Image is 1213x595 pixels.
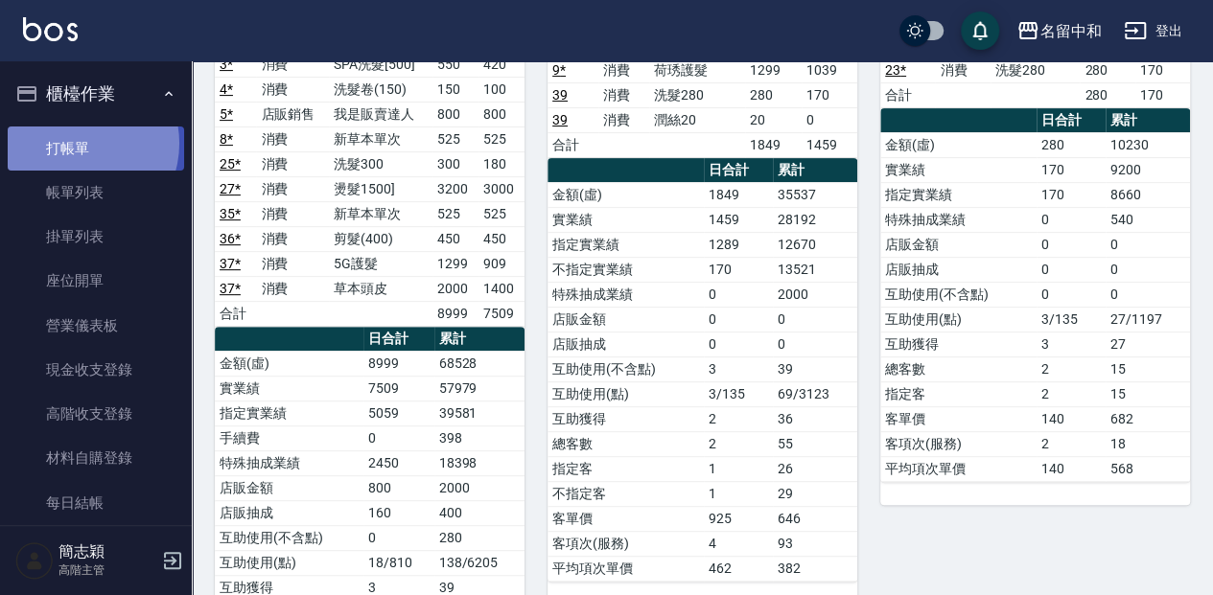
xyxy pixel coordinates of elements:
[1037,456,1106,481] td: 140
[1080,82,1134,107] td: 280
[8,525,184,569] a: 排班表
[363,425,433,450] td: 0
[1106,406,1190,431] td: 682
[773,257,857,282] td: 13521
[256,276,328,301] td: 消費
[432,52,478,77] td: 550
[1039,19,1101,43] div: 名留中和
[1037,182,1106,207] td: 170
[8,436,184,480] a: 材料自購登錄
[704,506,773,531] td: 925
[329,176,432,201] td: 燙髮1500]
[363,550,433,575] td: 18/810
[434,400,525,425] td: 39581
[649,107,745,132] td: 潤絲20
[1135,82,1190,107] td: 170
[329,201,432,226] td: 新草本單次
[1037,232,1106,257] td: 0
[215,400,363,425] td: 指定實業績
[363,327,433,352] th: 日合計
[1037,307,1106,332] td: 3/135
[773,556,857,581] td: 382
[649,82,745,107] td: 洗髮280
[880,332,1037,356] td: 互助獲得
[745,132,801,157] td: 1849
[363,450,433,475] td: 2450
[1037,406,1106,431] td: 140
[704,158,773,183] th: 日合計
[215,28,525,327] table: a dense table
[649,57,745,82] td: 荷琇護髮
[8,126,184,171] a: 打帳單
[329,276,432,301] td: 草本頭皮
[548,182,704,207] td: 金額(虛)
[548,506,704,531] td: 客單價
[773,158,857,183] th: 累計
[256,226,328,251] td: 消費
[256,52,328,77] td: 消費
[256,201,328,226] td: 消費
[363,475,433,500] td: 800
[478,102,525,126] td: 800
[1106,108,1190,133] th: 累計
[1037,282,1106,307] td: 0
[773,207,857,232] td: 28192
[8,171,184,215] a: 帳單列表
[329,77,432,102] td: 洗髮卷(150)
[1037,356,1106,381] td: 2
[802,82,857,107] td: 170
[8,69,184,119] button: 櫃檯作業
[432,251,478,276] td: 1299
[478,201,525,226] td: 525
[704,556,773,581] td: 462
[215,301,256,326] td: 合計
[478,251,525,276] td: 909
[215,450,363,475] td: 特殊抽成業績
[704,232,773,257] td: 1289
[478,52,525,77] td: 420
[935,57,990,82] td: 消費
[773,282,857,307] td: 2000
[1009,11,1108,51] button: 名留中和
[15,541,54,580] img: Person
[434,327,525,352] th: 累計
[802,57,857,82] td: 1039
[880,182,1037,207] td: 指定實業績
[880,132,1037,157] td: 金額(虛)
[8,259,184,303] a: 座位開單
[23,17,78,41] img: Logo
[773,332,857,356] td: 0
[1037,257,1106,282] td: 0
[478,176,525,201] td: 3000
[434,525,525,550] td: 280
[880,307,1037,332] td: 互助使用(點)
[432,301,478,326] td: 8999
[1106,207,1190,232] td: 540
[1106,456,1190,481] td: 568
[548,282,704,307] td: 特殊抽成業績
[745,107,801,132] td: 20
[478,301,525,326] td: 7509
[8,215,184,259] a: 掛單列表
[704,431,773,456] td: 2
[548,232,704,257] td: 指定實業績
[773,406,857,431] td: 36
[432,126,478,151] td: 525
[880,456,1037,481] td: 平均項次單價
[215,475,363,500] td: 店販金額
[256,176,328,201] td: 消費
[704,332,773,356] td: 0
[8,348,184,392] a: 現金收支登錄
[880,406,1037,431] td: 客單價
[880,108,1190,482] table: a dense table
[215,425,363,450] td: 手續費
[1106,332,1190,356] td: 27
[256,102,328,126] td: 店販銷售
[745,82,801,107] td: 280
[704,481,773,506] td: 1
[434,475,525,500] td: 2000
[704,307,773,332] td: 0
[329,251,432,276] td: 5G護髮
[215,550,363,575] td: 互助使用(點)
[1106,381,1190,406] td: 15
